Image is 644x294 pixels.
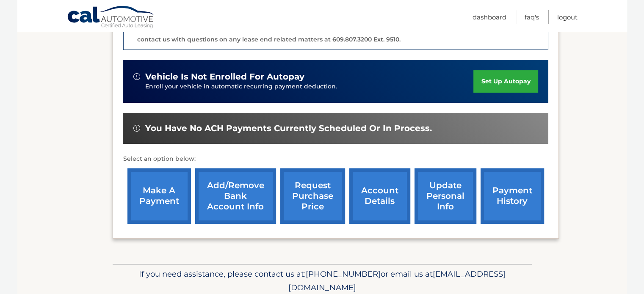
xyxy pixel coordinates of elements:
p: The end of your lease is approaching soon. A member of our lease end team will be in touch soon t... [137,15,543,43]
a: account details [349,168,410,224]
span: [PHONE_NUMBER] [306,269,381,279]
a: Logout [557,10,578,24]
a: update personal info [415,168,476,224]
a: make a payment [127,168,191,224]
p: Select an option below: [123,154,548,164]
img: alert-white.svg [133,73,140,80]
a: payment history [481,168,544,224]
a: Dashboard [473,10,506,24]
a: Add/Remove bank account info [195,168,276,224]
img: alert-white.svg [133,125,140,132]
a: Cal Automotive [67,5,156,30]
span: You have no ACH payments currently scheduled or in process. [145,123,432,134]
a: FAQ's [525,10,539,24]
p: Enroll your vehicle in automatic recurring payment deduction. [145,82,474,91]
a: set up autopay [473,70,538,93]
a: request purchase price [280,168,345,224]
span: vehicle is not enrolled for autopay [145,71,304,82]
